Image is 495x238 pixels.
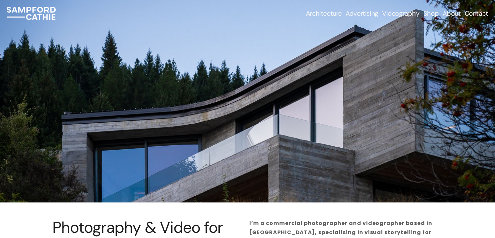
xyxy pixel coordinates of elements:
[443,9,461,18] a: About
[423,9,439,18] a: Shop
[382,9,419,18] a: Videography
[7,7,55,20] img: Sampford Cathie Photo + Video
[480,96,488,106] button: Next Slide
[346,9,378,18] a: folder dropdown
[465,9,488,18] a: Contact
[346,9,378,17] span: Advertising
[306,9,342,17] span: Architecture
[306,9,342,18] a: folder dropdown
[7,96,15,106] button: Previous Slide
